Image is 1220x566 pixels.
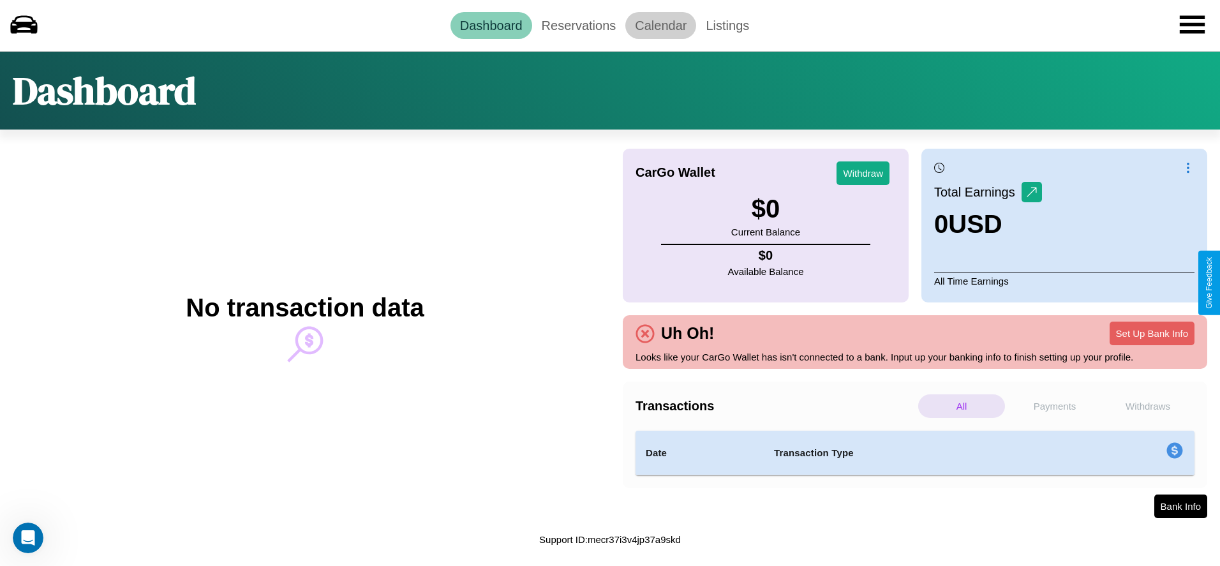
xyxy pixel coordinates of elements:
div: Give Feedback [1205,257,1214,309]
h4: Transaction Type [774,445,1062,461]
h4: $ 0 [728,248,804,263]
table: simple table [636,431,1194,475]
p: All Time Earnings [934,272,1194,290]
button: Bank Info [1154,495,1207,518]
a: Dashboard [450,12,532,39]
h3: $ 0 [731,195,800,223]
button: Withdraw [837,161,889,185]
button: Set Up Bank Info [1110,322,1194,345]
a: Reservations [532,12,626,39]
p: All [918,394,1005,418]
p: Payments [1011,394,1098,418]
a: Listings [696,12,759,39]
h2: No transaction data [186,294,424,322]
h1: Dashboard [13,64,196,117]
p: Withdraws [1105,394,1191,418]
h4: Uh Oh! [655,324,720,343]
p: Available Balance [728,263,804,280]
p: Total Earnings [934,181,1022,204]
p: Current Balance [731,223,800,241]
iframe: Intercom live chat [13,523,43,553]
p: Looks like your CarGo Wallet has isn't connected to a bank. Input up your banking info to finish ... [636,348,1194,366]
p: Support ID: mecr37i3v4jp37a9skd [539,531,681,548]
h3: 0 USD [934,210,1042,239]
a: Calendar [625,12,696,39]
h4: Transactions [636,399,915,413]
h4: Date [646,445,754,461]
h4: CarGo Wallet [636,165,715,180]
